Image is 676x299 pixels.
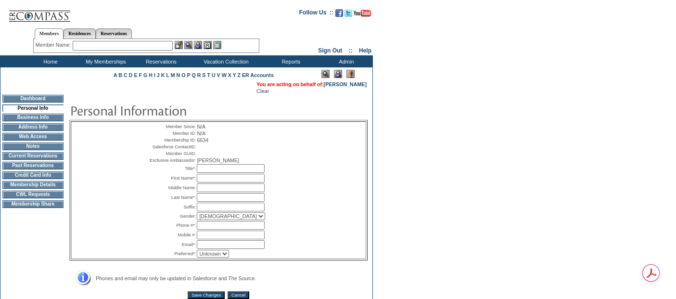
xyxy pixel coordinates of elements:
img: Compass Home [8,2,71,22]
a: Reservations [96,28,132,39]
a: Subscribe to our YouTube Channel [354,12,371,18]
a: Help [359,47,371,54]
a: Members [35,28,64,39]
a: Follow us on Twitter [344,12,352,18]
img: Follow us on Twitter [344,9,352,17]
a: Sign Out [318,47,342,54]
a: Residences [64,28,96,39]
img: b_edit.gif [175,41,183,49]
img: Reservations [204,41,212,49]
td: Follow Us :: [299,8,333,20]
img: View [184,41,192,49]
img: Subscribe to our YouTube Channel [354,10,371,17]
span: :: [349,47,353,54]
img: Become our fan on Facebook [335,9,343,17]
div: Member Name: [36,41,73,49]
img: Impersonate [194,41,202,49]
img: b_calculator.gif [213,41,221,49]
a: Become our fan on Facebook [335,12,343,18]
